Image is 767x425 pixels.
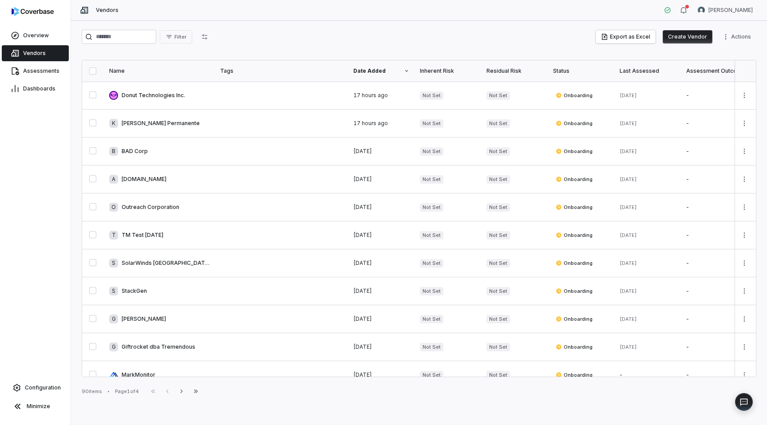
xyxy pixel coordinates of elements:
[681,138,747,165] td: -
[663,30,712,43] button: Create Vendor
[737,228,751,242] button: More actions
[737,117,751,130] button: More actions
[486,147,510,156] span: Not Set
[614,361,681,389] td: -
[686,67,742,75] div: Assessment Outcome
[353,67,409,75] div: Date Added
[681,82,747,110] td: -
[420,371,443,379] span: Not Set
[681,221,747,249] td: -
[556,287,593,295] span: Onboarding
[620,92,637,98] span: [DATE]
[420,287,443,295] span: Not Set
[556,232,593,239] span: Onboarding
[353,315,372,322] span: [DATE]
[486,315,510,323] span: Not Set
[353,120,388,126] span: 17 hours ago
[620,176,637,182] span: [DATE]
[681,165,747,193] td: -
[420,259,443,268] span: Not Set
[556,260,593,267] span: Onboarding
[353,232,372,238] span: [DATE]
[2,81,69,97] a: Dashboards
[737,340,751,354] button: More actions
[681,305,747,333] td: -
[596,30,656,43] button: Export as Excel
[107,388,110,394] div: •
[620,316,637,322] span: [DATE]
[82,388,102,395] div: 90 items
[556,315,593,323] span: Onboarding
[486,119,510,128] span: Not Set
[174,34,186,40] span: Filter
[353,148,372,154] span: [DATE]
[681,249,747,277] td: -
[737,89,751,102] button: More actions
[486,231,510,240] span: Not Set
[620,232,637,238] span: [DATE]
[486,67,542,75] div: Residual Risk
[420,343,443,351] span: Not Set
[4,397,67,415] button: Minimize
[737,201,751,214] button: More actions
[353,92,388,98] span: 17 hours ago
[486,287,510,295] span: Not Set
[353,204,372,210] span: [DATE]
[420,315,443,323] span: Not Set
[737,173,751,186] button: More actions
[220,67,343,75] div: Tags
[737,312,751,326] button: More actions
[681,361,747,389] td: -
[12,7,54,16] img: logo-D7KZi-bG.svg
[353,260,372,266] span: [DATE]
[620,204,637,210] span: [DATE]
[620,120,637,126] span: [DATE]
[25,384,61,391] span: Configuration
[692,4,758,17] button: Sayantan Bhattacherjee avatar[PERSON_NAME]
[160,30,192,43] button: Filter
[353,287,372,294] span: [DATE]
[620,67,676,75] div: Last Assessed
[737,145,751,158] button: More actions
[486,343,510,351] span: Not Set
[698,7,705,14] img: Sayantan Bhattacherjee avatar
[486,203,510,212] span: Not Set
[420,147,443,156] span: Not Set
[109,67,210,75] div: Name
[4,380,67,396] a: Configuration
[420,91,443,100] span: Not Set
[556,176,593,183] span: Onboarding
[553,67,609,75] div: Status
[737,368,751,382] button: More actions
[486,175,510,184] span: Not Set
[23,85,55,92] span: Dashboards
[27,403,50,410] span: Minimize
[2,45,69,61] a: Vendors
[420,119,443,128] span: Not Set
[486,371,510,379] span: Not Set
[420,67,476,75] div: Inherent Risk
[620,260,637,266] span: [DATE]
[353,343,372,350] span: [DATE]
[115,388,139,395] div: Page 1 of 4
[556,343,593,350] span: Onboarding
[23,32,49,39] span: Overview
[620,288,637,294] span: [DATE]
[420,203,443,212] span: Not Set
[681,333,747,361] td: -
[556,92,593,99] span: Onboarding
[420,175,443,184] span: Not Set
[556,371,593,378] span: Onboarding
[556,204,593,211] span: Onboarding
[353,176,372,182] span: [DATE]
[620,344,637,350] span: [DATE]
[23,67,59,75] span: Assessments
[23,50,46,57] span: Vendors
[420,231,443,240] span: Not Set
[708,7,753,14] span: [PERSON_NAME]
[556,120,593,127] span: Onboarding
[353,371,372,378] span: [DATE]
[681,277,747,305] td: -
[681,193,747,221] td: -
[556,148,593,155] span: Onboarding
